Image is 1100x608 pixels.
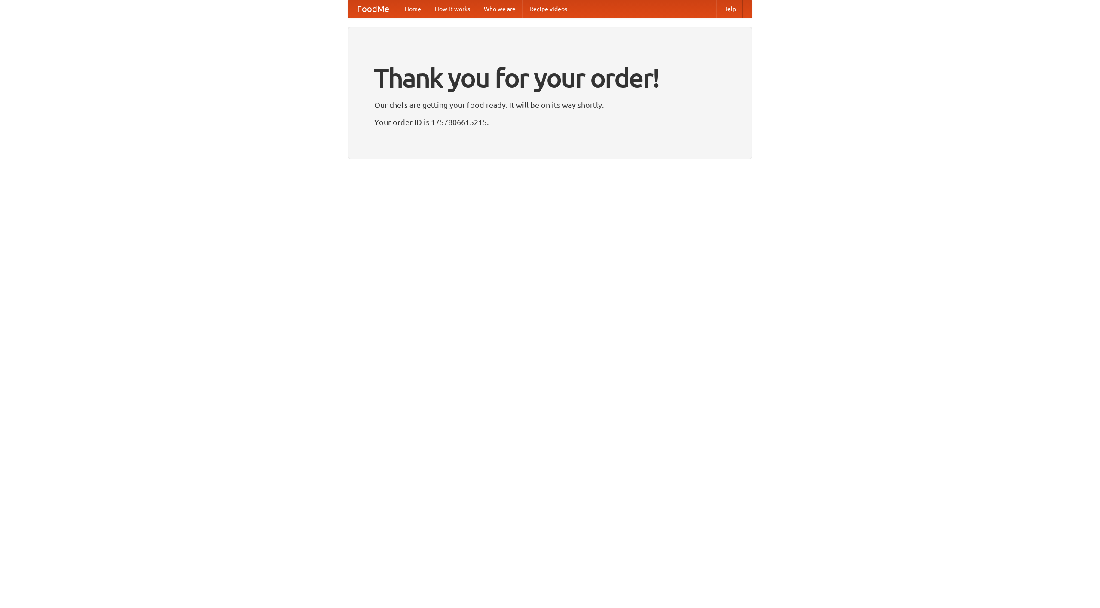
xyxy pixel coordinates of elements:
a: Who we are [477,0,522,18]
a: Help [716,0,743,18]
p: Our chefs are getting your food ready. It will be on its way shortly. [374,98,726,111]
a: Recipe videos [522,0,574,18]
a: Home [398,0,428,18]
p: Your order ID is 1757806615215. [374,116,726,128]
a: FoodMe [348,0,398,18]
a: How it works [428,0,477,18]
h1: Thank you for your order! [374,57,726,98]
